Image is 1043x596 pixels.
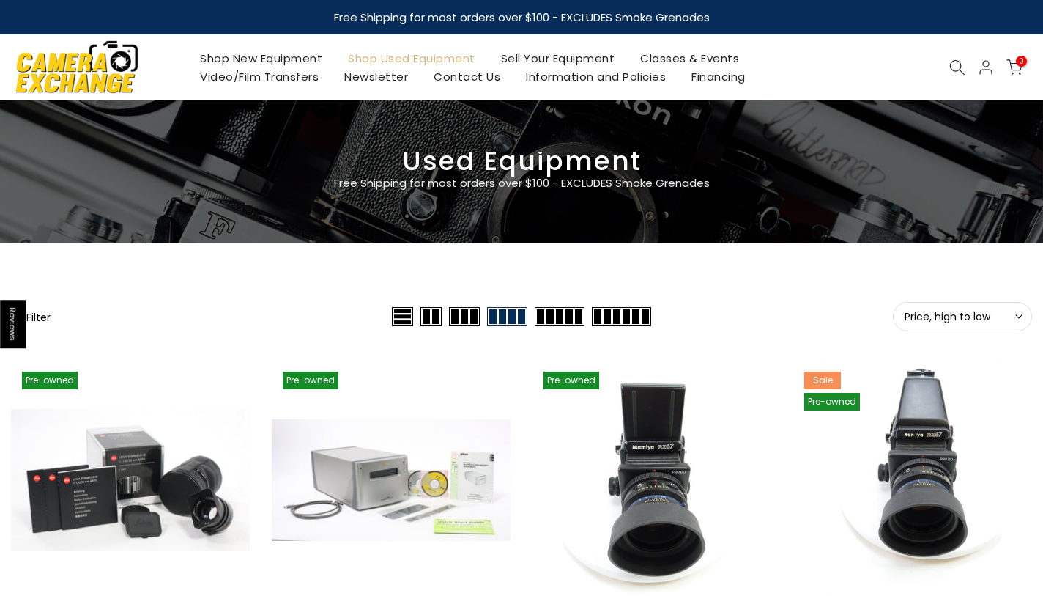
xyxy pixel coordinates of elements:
a: Newsletter [332,67,421,86]
a: Video/Film Transfers [188,67,332,86]
p: Free Shipping for most orders over $100 - EXCLUDES Smoke Grenades [247,174,796,192]
a: Contact Us [421,67,513,86]
a: Sell Your Equipment [488,49,628,67]
strong: Free Shipping for most orders over $100 - EXCLUDES Smoke Grenades [334,10,710,25]
a: Classes & Events [628,49,752,67]
a: Financing [679,67,759,86]
a: 0 [1006,59,1022,76]
a: Shop Used Equipment [335,49,489,67]
h3: Used Equipment [11,152,1032,171]
button: Price, high to low [893,302,1032,331]
a: Shop New Equipment [188,49,335,67]
a: Information and Policies [513,67,679,86]
span: Price, high to low [905,310,1020,323]
span: 0 [1016,56,1027,67]
button: Show filters [11,309,51,324]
